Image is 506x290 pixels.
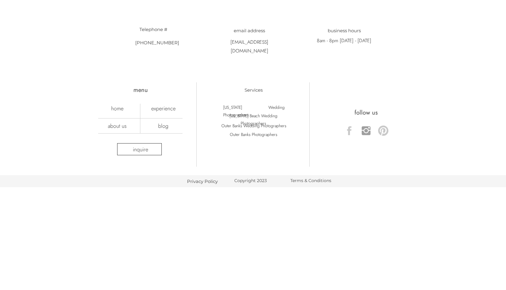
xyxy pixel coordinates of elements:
[124,146,156,153] a: inquire
[220,27,279,33] h3: email address
[142,105,184,112] a: experience
[96,86,185,97] h2: menu
[135,26,172,33] p: Telephone #
[135,39,171,46] a: [PHONE_NUMBER]
[312,36,376,44] p: 8am - 8pm [DATE] - [DATE]
[315,27,373,33] h3: business hours
[210,87,297,96] h2: Services
[142,122,184,129] a: blog
[96,122,138,129] a: about us
[183,178,222,184] a: Privacy Policy
[217,122,290,129] a: Outer Banks Wedding Photographers
[286,178,336,184] a: Terms & Conditions
[217,38,281,46] a: [EMAIL_ADDRESS][DOMAIN_NAME]
[234,178,272,185] a: Copyright 2023
[322,109,410,115] h2: follow us
[217,112,290,119] a: [US_STATE] Beach Wedding Photographers
[226,131,281,138] a: Outer Banks Photographers
[223,104,285,111] a: [US_STATE] Wedding Photographers
[96,105,138,112] a: home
